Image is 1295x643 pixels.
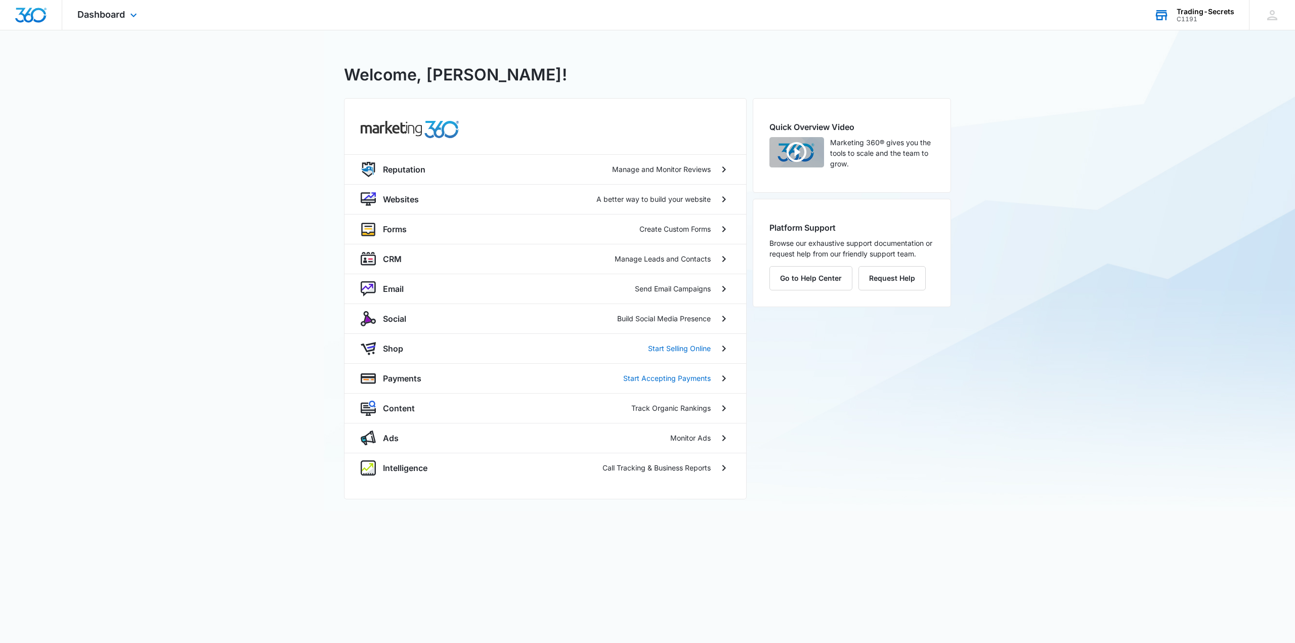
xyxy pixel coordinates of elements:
p: Start Accepting Payments [623,373,711,383]
img: payments [361,371,376,386]
img: reputation [361,162,376,177]
span: Dashboard [77,9,125,20]
p: Call Tracking & Business Reports [602,462,711,473]
h2: Platform Support [769,222,934,234]
p: Ads [383,432,399,444]
p: Create Custom Forms [639,224,711,234]
img: crm [361,251,376,267]
p: Manage Leads and Contacts [615,253,711,264]
p: Send Email Campaigns [635,283,711,294]
p: Forms [383,223,407,235]
img: common.products.marketing.title [361,121,459,138]
img: website [361,192,376,207]
a: reputationReputationManage and Monitor Reviews [344,154,746,184]
p: Monitor Ads [670,433,711,443]
a: nurtureEmailSend Email Campaigns [344,274,746,304]
img: social [361,311,376,326]
p: Social [383,313,406,325]
img: content [361,401,376,416]
p: Track Organic Rankings [631,403,711,413]
p: Browse our exhaustive support documentation or request help from our friendly support team. [769,238,934,259]
a: formsFormsCreate Custom Forms [344,214,746,244]
p: Start Selling Online [648,343,711,354]
a: websiteWebsitesA better way to build your website [344,184,746,214]
a: socialSocialBuild Social Media Presence [344,304,746,333]
a: crmCRMManage Leads and Contacts [344,244,746,274]
img: intelligence [361,460,376,476]
img: ads [361,431,376,446]
p: Marketing 360® gives you the tools to scale and the team to grow. [830,137,934,169]
a: intelligenceIntelligenceCall Tracking & Business Reports [344,453,746,483]
p: Build Social Media Presence [617,313,711,324]
p: A better way to build your website [596,194,711,204]
p: Websites [383,193,419,205]
img: shopApp [361,341,376,356]
a: shopAppShopStart Selling Online [344,333,746,363]
button: Go to Help Center [769,266,852,290]
a: contentContentTrack Organic Rankings [344,393,746,423]
p: Manage and Monitor Reviews [612,164,711,175]
p: Content [383,402,415,414]
p: Intelligence [383,462,427,474]
a: adsAdsMonitor Ads [344,423,746,453]
p: CRM [383,253,402,265]
div: account id [1177,16,1234,23]
img: Quick Overview Video [769,137,824,167]
button: Request Help [858,266,926,290]
a: paymentsPaymentsStart Accepting Payments [344,363,746,393]
p: Reputation [383,163,425,176]
p: Shop [383,342,403,355]
img: forms [361,222,376,237]
a: Go to Help Center [769,274,858,282]
div: account name [1177,8,1234,16]
p: Email [383,283,404,295]
h1: Welcome, [PERSON_NAME]! [344,63,567,87]
h2: Quick Overview Video [769,121,934,133]
img: nurture [361,281,376,296]
a: Request Help [858,274,926,282]
p: Payments [383,372,421,384]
